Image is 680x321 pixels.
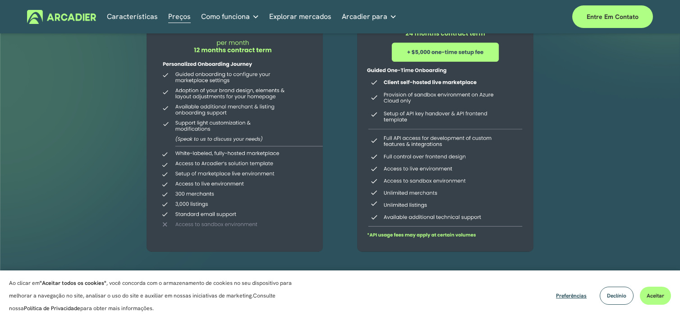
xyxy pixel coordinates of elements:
[201,12,250,21] font: Como funciona
[80,305,154,312] font: para obter mais informações.
[600,287,634,305] button: Declínio
[24,305,80,312] a: Política de Privacidade
[635,278,680,321] div: Widget de chat
[572,5,653,28] a: Entre em contato
[607,292,626,299] font: Declínio
[342,12,387,21] font: Arcadier para
[556,292,587,299] font: Preferências
[168,12,191,21] font: Preços
[587,13,639,21] font: Entre em contato
[168,9,191,23] a: Preços
[201,9,259,23] a: lista suspensa de pastas
[269,12,331,21] font: Explorar mercados
[9,279,40,287] font: Ao clicar em
[40,279,106,287] font: "Aceitar todos os cookies"
[107,12,158,21] font: Características
[342,9,397,23] a: lista suspensa de pastas
[107,9,158,23] a: Características
[549,287,593,305] button: Preferências
[269,9,331,23] a: Explorar mercados
[27,10,96,24] img: Arcadier
[9,279,292,299] font: , você concorda com o armazenamento de cookies no seu dispositivo para melhorar a navegação no si...
[635,278,680,321] iframe: Chat Widget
